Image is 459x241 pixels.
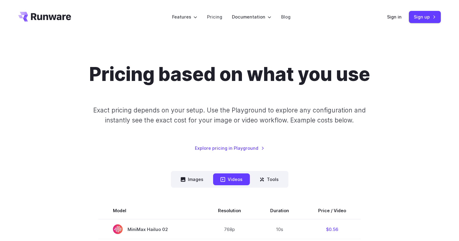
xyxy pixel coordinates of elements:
p: Exact pricing depends on your setup. Use the Playground to explore any configuration and instantl... [82,105,377,126]
th: Duration [256,202,304,219]
button: Images [173,173,211,185]
span: MiniMax Hailuo 02 [113,224,189,234]
th: Resolution [203,202,256,219]
button: Videos [213,173,250,185]
label: Documentation [232,13,271,20]
h1: Pricing based on what you use [89,63,370,86]
a: Sign in [387,13,402,20]
button: Tools [252,173,286,185]
th: Model [98,202,203,219]
a: Blog [281,13,291,20]
td: 10s [256,219,304,239]
td: 768p [203,219,256,239]
label: Features [172,13,197,20]
a: Sign up [409,11,441,23]
a: Pricing [207,13,222,20]
th: Price / Video [304,202,361,219]
a: Go to / [18,12,71,22]
td: $0.56 [304,219,361,239]
a: Explore pricing in Playground [195,145,264,152]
